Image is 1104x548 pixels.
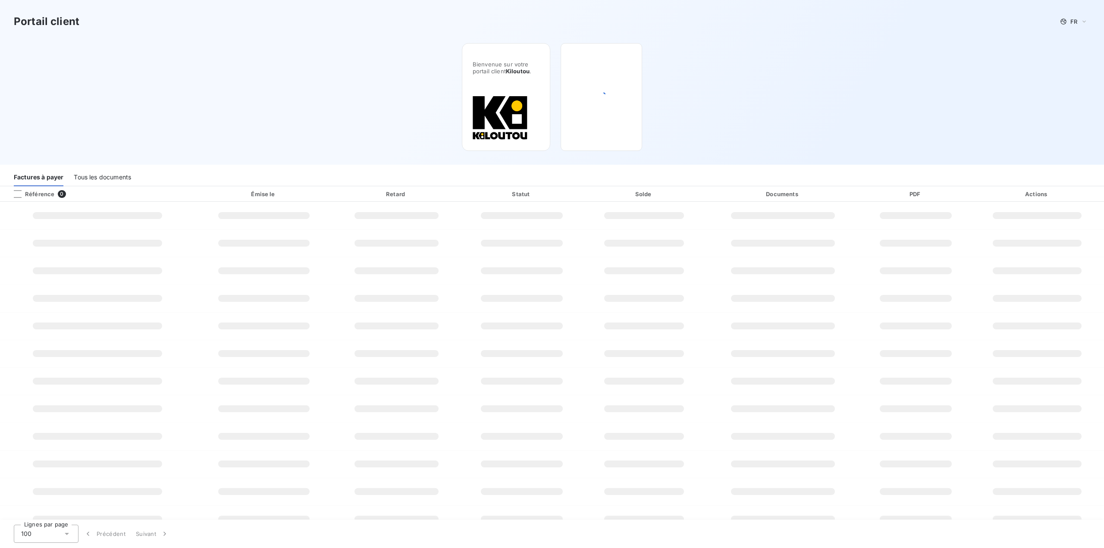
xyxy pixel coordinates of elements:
[58,190,66,198] span: 0
[131,525,174,543] button: Suivant
[14,168,63,186] div: Factures à payer
[473,61,539,75] span: Bienvenue sur votre portail client .
[706,190,859,198] div: Documents
[461,190,582,198] div: Statut
[197,190,331,198] div: Émise le
[1070,18,1077,25] span: FR
[74,168,131,186] div: Tous les documents
[506,68,530,75] span: Kiloutou
[7,190,54,198] div: Référence
[585,190,703,198] div: Solde
[14,14,79,29] h3: Portail client
[21,529,31,538] span: 100
[78,525,131,543] button: Précédent
[335,190,458,198] div: Retard
[972,190,1102,198] div: Actions
[473,95,528,140] img: Company logo
[863,190,969,198] div: PDF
